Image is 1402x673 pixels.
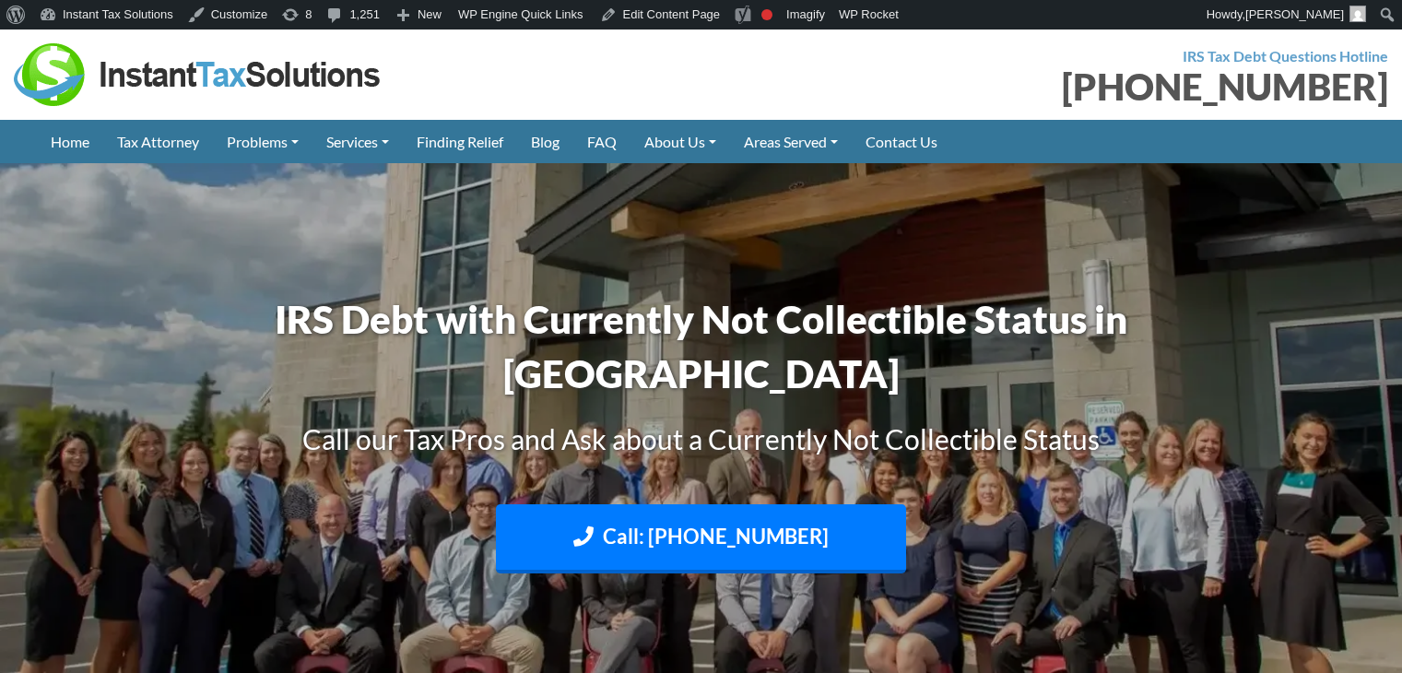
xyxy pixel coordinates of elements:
a: Areas Served [730,120,852,163]
a: About Us [630,120,730,163]
a: Contact Us [852,120,951,163]
div: [PHONE_NUMBER] [715,68,1389,105]
a: Blog [517,120,573,163]
div: Focus keyphrase not set [761,9,772,20]
img: Instant Tax Solutions Logo [14,43,383,106]
a: Tax Attorney [103,120,213,163]
a: FAQ [573,120,630,163]
a: Home [37,120,103,163]
a: Services [312,120,403,163]
a: Instant Tax Solutions Logo [14,64,383,81]
h3: Call our Tax Pros and Ask about a Currently Not Collectible Status [190,419,1213,458]
a: Finding Relief [403,120,517,163]
strong: IRS Tax Debt Questions Hotline [1183,47,1388,65]
h1: IRS Debt with Currently Not Collectible Status in [GEOGRAPHIC_DATA] [190,292,1213,401]
a: Call: [PHONE_NUMBER] [496,504,906,573]
span: [PERSON_NAME] [1245,7,1344,21]
a: Problems [213,120,312,163]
